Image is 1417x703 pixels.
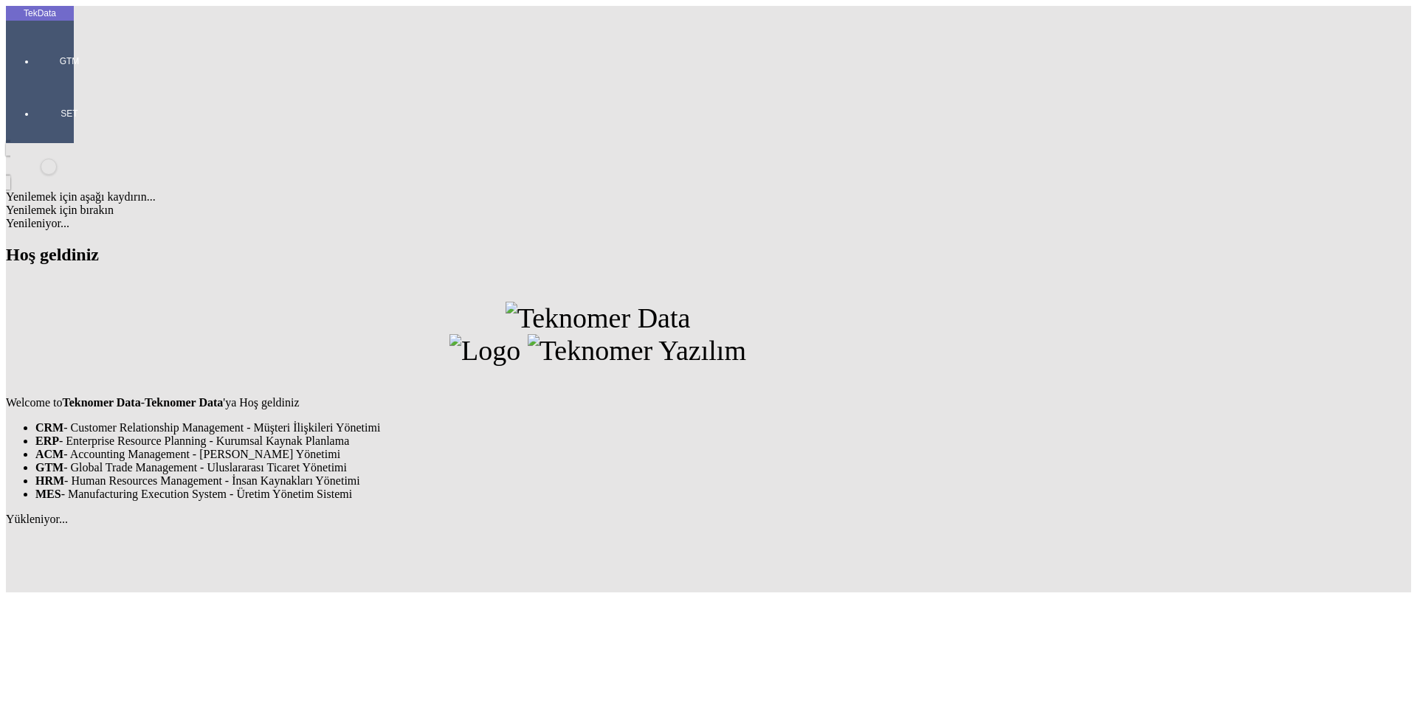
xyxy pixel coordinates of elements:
[62,396,140,409] strong: Teknomer Data
[35,421,63,434] strong: CRM
[35,474,1190,488] li: - Human Resources Management - İnsan Kaynakları Yönetimi
[47,55,92,67] span: GTM
[145,396,223,409] strong: Teknomer Data
[6,7,74,19] div: TekData
[35,461,1190,474] li: - Global Trade Management - Uluslararası Ticaret Yönetimi
[6,217,1190,230] div: Yenileniyor...
[528,334,746,367] img: Teknomer Yazılım
[35,488,1190,501] li: - Manufacturing Execution System - Üretim Yönetim Sistemi
[6,245,1190,265] h2: Hoş geldiniz
[35,461,63,474] strong: GTM
[35,434,1190,448] li: - Enterprise Resource Planning - Kurumsal Kaynak Planlama
[35,448,63,460] strong: ACM
[35,434,59,447] strong: ERP
[35,421,1190,434] li: - Customer Relationship Management - Müşteri İlişkileri Yönetimi
[6,204,1190,217] div: Yenilemek için bırakın
[449,334,520,367] img: Logo
[35,474,64,487] strong: HRM
[6,513,1190,526] div: Yükleniyor...
[6,396,1190,409] p: Welcome to - 'ya Hoş geldiniz
[35,448,1190,461] li: - Accounting Management - [PERSON_NAME] Yönetimi
[35,488,61,500] strong: MES
[47,108,92,120] span: SET
[6,190,1190,204] div: Yenilemek için aşağı kaydırın...
[506,302,691,334] img: Teknomer Data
